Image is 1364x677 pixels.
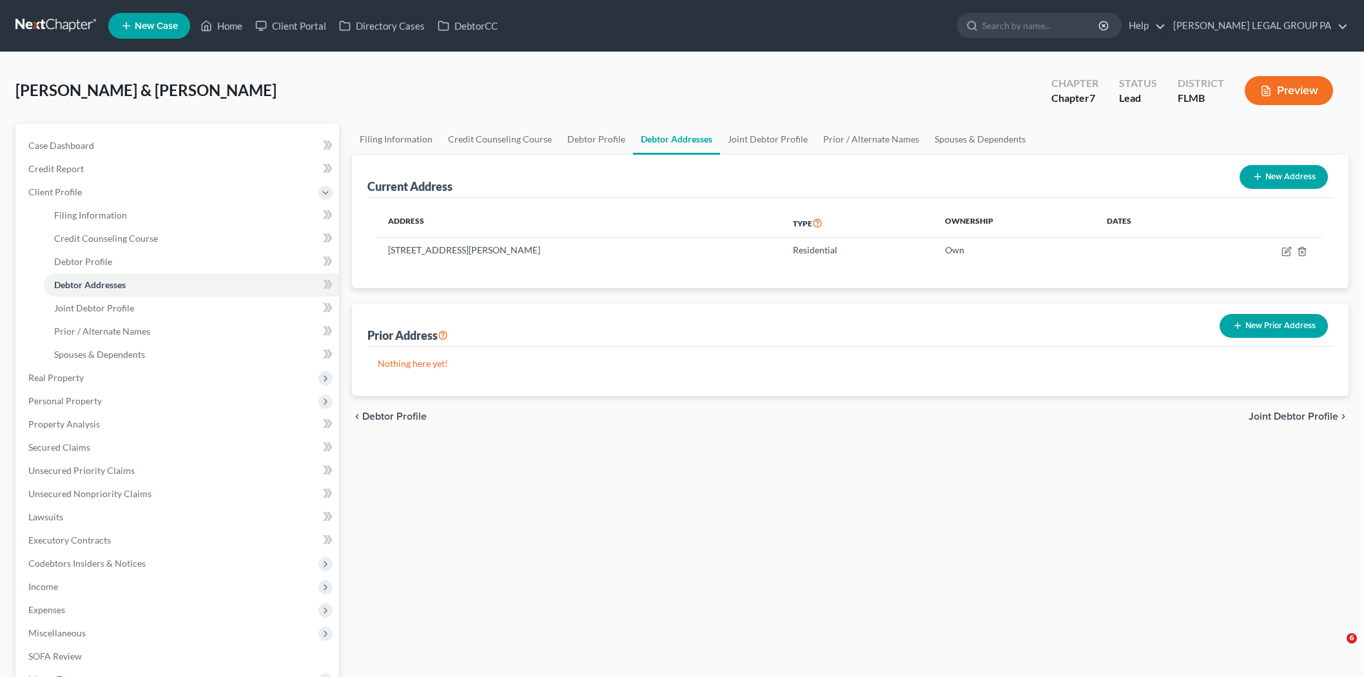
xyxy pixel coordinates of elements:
[54,302,134,313] span: Joint Debtor Profile
[1245,76,1333,105] button: Preview
[1089,92,1095,104] span: 7
[935,208,1096,238] th: Ownership
[249,14,333,37] a: Client Portal
[1240,165,1328,189] button: New Address
[28,558,146,569] span: Codebtors Insiders & Notices
[440,124,560,155] a: Credit Counseling Course
[54,326,150,337] span: Prior / Alternate Names
[362,411,427,422] span: Debtor Profile
[982,14,1100,37] input: Search by name...
[28,163,84,174] span: Credit Report
[815,124,927,155] a: Prior / Alternate Names
[1178,76,1224,91] div: District
[560,124,633,155] a: Debtor Profile
[18,529,339,552] a: Executory Contracts
[54,233,158,244] span: Credit Counseling Course
[431,14,504,37] a: DebtorCC
[367,328,448,343] div: Prior Address
[18,157,339,181] a: Credit Report
[1119,91,1157,106] div: Lead
[18,459,339,482] a: Unsecured Priority Claims
[18,505,339,529] a: Lawsuits
[44,297,339,320] a: Joint Debtor Profile
[352,124,440,155] a: Filing Information
[783,208,935,238] th: Type
[44,320,339,343] a: Prior / Alternate Names
[18,413,339,436] a: Property Analysis
[352,411,427,422] button: chevron_left Debtor Profile
[54,256,112,267] span: Debtor Profile
[1249,411,1338,422] span: Joint Debtor Profile
[1096,208,1202,238] th: Dates
[54,279,126,290] span: Debtor Addresses
[28,651,82,662] span: SOFA Review
[15,81,277,99] span: [PERSON_NAME] & [PERSON_NAME]
[194,14,249,37] a: Home
[28,372,84,383] span: Real Property
[28,465,135,476] span: Unsecured Priority Claims
[28,581,58,592] span: Income
[28,627,86,638] span: Miscellaneous
[28,186,82,197] span: Client Profile
[1122,14,1165,37] a: Help
[1051,76,1098,91] div: Chapter
[18,436,339,459] a: Secured Claims
[783,238,935,262] td: Residential
[1051,91,1098,106] div: Chapter
[333,14,431,37] a: Directory Cases
[54,210,127,221] span: Filing Information
[1249,411,1349,422] button: Joint Debtor Profile chevron_right
[28,395,102,406] span: Personal Property
[935,238,1096,262] td: Own
[28,535,111,545] span: Executory Contracts
[44,343,339,366] a: Spouses & Dependents
[28,488,151,499] span: Unsecured Nonpriority Claims
[18,645,339,668] a: SOFA Review
[28,140,94,151] span: Case Dashboard
[28,604,65,615] span: Expenses
[44,204,339,227] a: Filing Information
[28,442,90,453] span: Secured Claims
[135,21,178,31] span: New Case
[378,238,783,262] td: [STREET_ADDRESS][PERSON_NAME]
[352,411,362,422] i: chevron_left
[54,349,145,360] span: Spouses & Dependents
[378,357,1323,370] p: Nothing here yet!
[18,134,339,157] a: Case Dashboard
[28,418,100,429] span: Property Analysis
[1178,91,1224,106] div: FLMB
[367,179,453,194] div: Current Address
[378,208,783,238] th: Address
[28,511,63,522] span: Lawsuits
[1119,76,1157,91] div: Status
[1338,411,1349,422] i: chevron_right
[18,482,339,505] a: Unsecured Nonpriority Claims
[720,124,815,155] a: Joint Debtor Profile
[927,124,1033,155] a: Spouses & Dependents
[44,227,339,250] a: Credit Counseling Course
[1347,633,1357,643] span: 6
[633,124,720,155] a: Debtor Addresses
[1320,633,1351,664] iframe: Intercom live chat
[1167,14,1348,37] a: [PERSON_NAME] LEGAL GROUP PA
[44,250,339,273] a: Debtor Profile
[1220,314,1328,338] button: New Prior Address
[44,273,339,297] a: Debtor Addresses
